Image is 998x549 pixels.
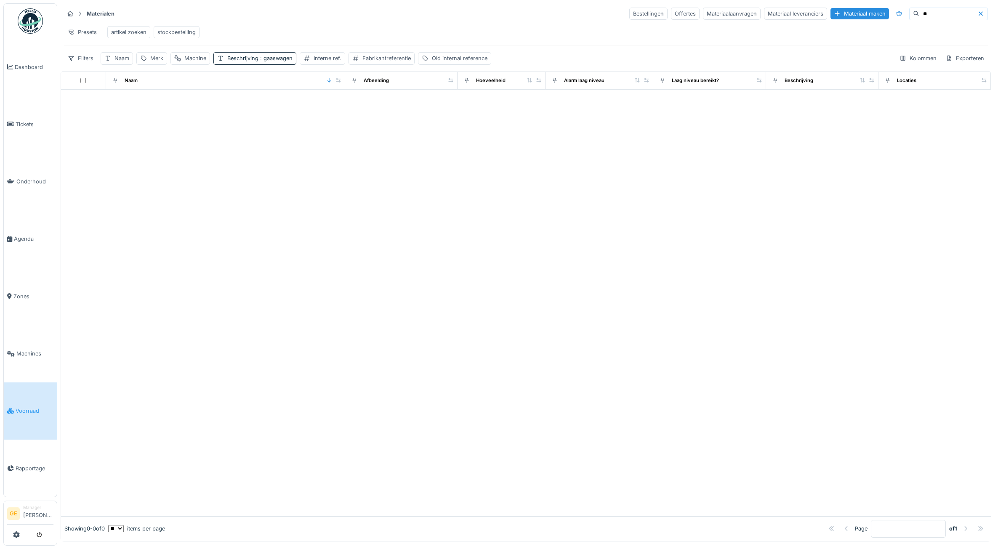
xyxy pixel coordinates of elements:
span: Onderhoud [16,178,53,186]
div: Manager [23,504,53,511]
span: Agenda [14,235,53,243]
a: Tickets [4,95,57,153]
div: Offertes [671,8,700,20]
div: Locaties [897,77,916,84]
a: Machines [4,325,57,382]
div: Fabrikantreferentie [362,54,411,62]
div: Materiaalaanvragen [703,8,761,20]
span: Tickets [16,120,53,128]
div: items per page [108,525,165,533]
a: Agenda [4,210,57,268]
span: Machines [16,350,53,358]
div: Showing 0 - 0 of 0 [64,525,105,533]
div: stockbestelling [157,28,196,36]
img: Badge_color-CXgf-gQk.svg [18,8,43,34]
div: Hoeveelheid [476,77,506,84]
div: Naam [114,54,129,62]
div: Kolommen [896,52,940,64]
a: GE Manager[PERSON_NAME] [7,504,53,525]
span: Zones [13,292,53,300]
a: Zones [4,268,57,325]
div: Bestellingen [629,8,668,20]
div: Alarm laag niveau [564,77,604,84]
span: Voorraad [16,407,53,415]
div: Presets [64,26,101,38]
div: Interne ref. [314,54,341,62]
div: Filters [64,52,97,64]
div: Old internal reference [432,54,487,62]
div: Machine [184,54,206,62]
a: Rapportage [4,440,57,497]
div: Materiaal maken [830,8,889,19]
li: GE [7,507,20,520]
span: : gaaswagen [258,55,293,61]
div: Naam [125,77,138,84]
div: Exporteren [942,52,988,64]
div: artikel zoeken [111,28,146,36]
li: [PERSON_NAME] [23,504,53,522]
a: Onderhoud [4,153,57,210]
a: Voorraad [4,382,57,440]
div: Merk [150,54,163,62]
div: Beschrijving [227,54,293,62]
div: Beschrijving [785,77,813,84]
a: Dashboard [4,38,57,95]
div: Laag niveau bereikt? [672,77,719,84]
div: Page [855,525,868,533]
div: Materiaal leveranciers [764,8,827,20]
div: Afbeelding [364,77,389,84]
span: Dashboard [15,63,53,71]
strong: of 1 [949,525,957,533]
strong: Materialen [83,10,118,18]
span: Rapportage [16,464,53,472]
